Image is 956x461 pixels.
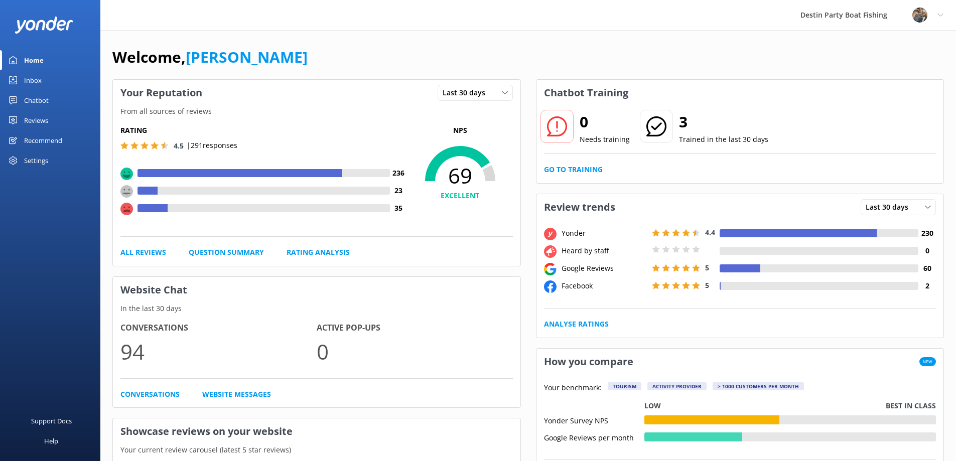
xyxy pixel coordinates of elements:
div: > 1000 customers per month [713,382,804,390]
div: Facebook [559,280,649,291]
div: Home [24,50,44,70]
img: yonder-white-logo.png [15,17,73,33]
div: Support Docs [31,411,72,431]
a: All Reviews [120,247,166,258]
h3: Review trends [536,194,623,220]
h3: Website Chat [113,277,520,303]
div: Activity Provider [647,382,707,390]
h3: Your Reputation [113,80,210,106]
p: Your benchmark: [544,382,602,394]
a: Rating Analysis [287,247,350,258]
p: NPS [407,125,513,136]
h5: Rating [120,125,407,136]
h4: 35 [390,203,407,214]
p: In the last 30 days [113,303,520,314]
div: Google Reviews per month [544,432,644,441]
div: Yonder [559,228,649,239]
div: Recommend [24,130,62,150]
h2: 0 [580,110,630,134]
img: 250-1666038197.jpg [912,8,927,23]
a: Website Messages [202,389,271,400]
span: 4.5 [174,141,184,150]
p: From all sources of reviews [113,106,520,117]
h4: 23 [390,185,407,196]
div: Help [44,431,58,451]
h3: Chatbot Training [536,80,636,106]
p: 94 [120,335,317,368]
span: 5 [705,263,709,272]
a: Question Summary [189,247,264,258]
span: Last 30 days [443,87,491,98]
h3: How you compare [536,349,641,375]
div: Settings [24,150,48,171]
h4: 2 [918,280,936,291]
h4: 0 [918,245,936,256]
p: Needs training [580,134,630,145]
h3: Showcase reviews on your website [113,418,520,444]
p: Your current review carousel (latest 5 star reviews) [113,444,520,455]
p: Trained in the last 30 days [679,134,768,145]
div: Yonder Survey NPS [544,415,644,424]
div: Heard by staff [559,245,649,256]
a: Analyse Ratings [544,319,609,330]
a: Go to Training [544,164,603,175]
span: 69 [407,163,513,188]
h4: Active Pop-ups [317,322,513,335]
a: [PERSON_NAME] [186,47,308,67]
h4: Conversations [120,322,317,335]
span: 4.4 [705,228,715,237]
span: 5 [705,280,709,290]
div: Inbox [24,70,42,90]
h1: Welcome, [112,45,308,69]
div: Tourism [608,382,641,390]
h2: 3 [679,110,768,134]
span: Last 30 days [866,202,914,213]
h4: EXCELLENT [407,190,513,201]
p: | 291 responses [187,140,237,151]
div: Google Reviews [559,263,649,274]
p: 0 [317,335,513,368]
div: Reviews [24,110,48,130]
h4: 230 [918,228,936,239]
div: Chatbot [24,90,49,110]
p: Low [644,400,661,411]
span: New [919,357,936,366]
h4: 60 [918,263,936,274]
h4: 236 [390,168,407,179]
p: Best in class [886,400,936,411]
a: Conversations [120,389,180,400]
